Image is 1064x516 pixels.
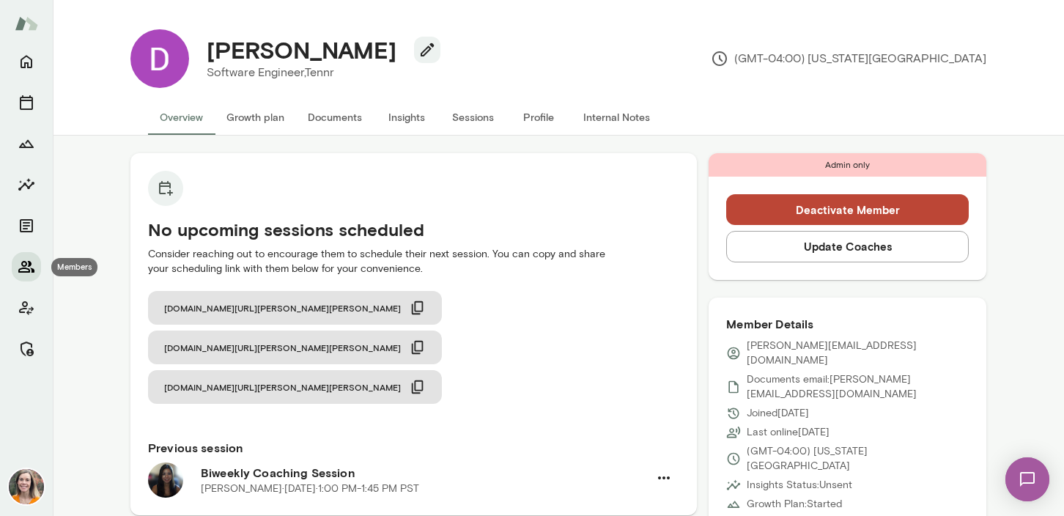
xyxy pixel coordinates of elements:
[215,100,296,135] button: Growth plan
[12,47,41,76] button: Home
[148,370,442,404] button: [DOMAIN_NAME][URL][PERSON_NAME][PERSON_NAME]
[12,252,41,281] button: Members
[709,153,986,177] div: Admin only
[374,100,440,135] button: Insights
[440,100,506,135] button: Sessions
[296,100,374,135] button: Documents
[747,339,969,368] p: [PERSON_NAME][EMAIL_ADDRESS][DOMAIN_NAME]
[201,464,649,482] h6: Biweekly Coaching Session
[506,100,572,135] button: Profile
[148,291,442,325] button: [DOMAIN_NAME][URL][PERSON_NAME][PERSON_NAME]
[12,293,41,322] button: Client app
[747,478,852,493] p: Insights Status: Unsent
[12,334,41,364] button: Manage
[747,444,969,473] p: (GMT-04:00) [US_STATE][GEOGRAPHIC_DATA]
[12,88,41,117] button: Sessions
[747,372,969,402] p: Documents email: [PERSON_NAME][EMAIL_ADDRESS][DOMAIN_NAME]
[726,315,969,333] h6: Member Details
[15,10,38,37] img: Mento
[148,218,679,241] h5: No upcoming sessions scheduled
[207,36,396,64] h4: [PERSON_NAME]
[12,170,41,199] button: Insights
[747,425,830,440] p: Last online [DATE]
[164,342,401,353] span: [DOMAIN_NAME][URL][PERSON_NAME][PERSON_NAME]
[51,258,97,276] div: Members
[12,129,41,158] button: Growth Plan
[9,469,44,504] img: Carrie Kelly
[207,64,429,81] p: Software Engineer, Tennr
[164,381,401,393] span: [DOMAIN_NAME][URL][PERSON_NAME][PERSON_NAME]
[148,439,679,457] h6: Previous session
[164,302,401,314] span: [DOMAIN_NAME][URL][PERSON_NAME][PERSON_NAME]
[201,482,419,496] p: [PERSON_NAME] · [DATE] · 1:00 PM-1:45 PM PST
[148,100,215,135] button: Overview
[148,331,442,364] button: [DOMAIN_NAME][URL][PERSON_NAME][PERSON_NAME]
[130,29,189,88] img: Daniel Guillen
[747,497,842,512] p: Growth Plan: Started
[747,406,809,421] p: Joined [DATE]
[572,100,662,135] button: Internal Notes
[12,211,41,240] button: Documents
[726,231,969,262] button: Update Coaches
[711,50,986,67] p: (GMT-04:00) [US_STATE][GEOGRAPHIC_DATA]
[726,194,969,225] button: Deactivate Member
[148,247,679,276] p: Consider reaching out to encourage them to schedule their next session. You can copy and share yo...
